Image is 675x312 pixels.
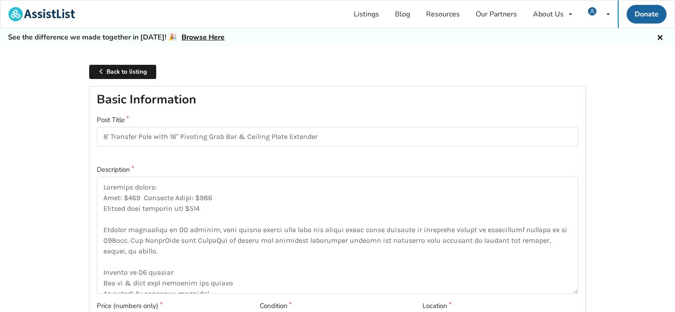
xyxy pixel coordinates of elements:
a: Back to listing [89,65,156,79]
label: Description [97,165,578,175]
label: Post Title [97,115,578,125]
img: assistlist-logo [8,7,75,21]
a: Listings [346,0,387,28]
label: Price (numbers only) [97,301,253,311]
h5: See the difference we made together in [DATE]! 🎉 [8,33,225,42]
label: Condition [260,301,415,311]
a: Browse Here [182,32,225,42]
h2: Basic Information [97,92,578,107]
a: Resources [418,0,468,28]
textarea: Loremips dolors: Amet: $469 Consecte Adipi: $986 Elitsed doei temporin utl $514 Etdolor magnaaliq... [97,177,578,294]
div: About Us [533,11,564,18]
a: Our Partners [468,0,525,28]
a: Blog [387,0,418,28]
img: user icon [588,7,596,16]
label: Location [422,301,578,311]
a: Donate [627,5,667,24]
